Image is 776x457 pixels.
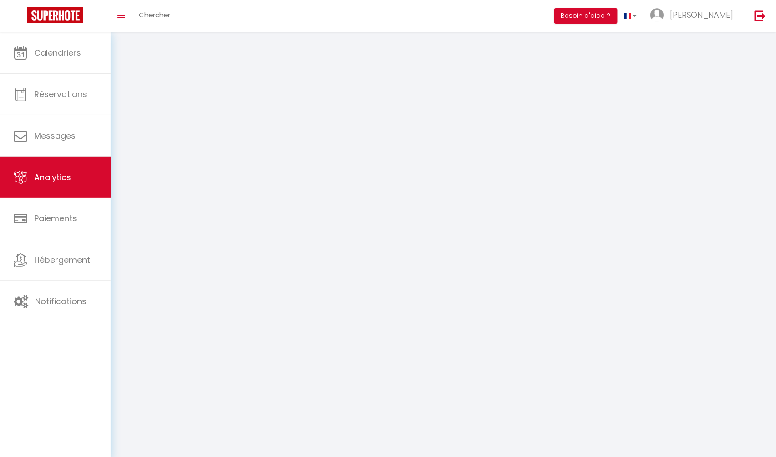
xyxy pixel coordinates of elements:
[737,416,769,450] iframe: Chat
[34,130,76,141] span: Messages
[670,9,734,21] span: [PERSON_NAME]
[34,213,77,224] span: Paiements
[35,296,87,307] span: Notifications
[34,254,90,265] span: Hébergement
[554,8,618,24] button: Besoin d'aide ?
[139,10,170,20] span: Chercher
[34,171,71,183] span: Analytics
[7,4,35,31] button: Ouvrir le widget de chat LiveChat
[27,7,83,23] img: Super Booking
[650,8,664,22] img: ...
[34,47,81,58] span: Calendriers
[755,10,766,21] img: logout
[34,88,87,100] span: Réservations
